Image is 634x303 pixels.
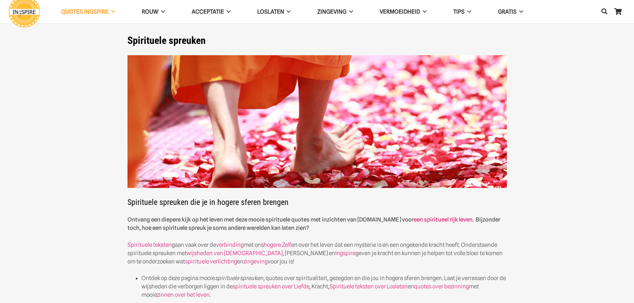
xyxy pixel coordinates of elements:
[233,283,309,290] a: spirituele spreuken over Liefde
[215,275,263,281] em: spirituele spreuken
[127,55,507,207] h2: Spirituele spreuken die je in hogere sferen brengen
[127,55,507,188] img: Prachtige spirituele spreuken over het Leven en Spirituele groei van Ingspire.nl
[598,4,611,20] a: Zoeken
[216,241,244,248] a: verbinding
[257,8,284,15] span: Loslaten
[244,3,304,20] a: Loslaten
[264,241,291,248] a: hogere Zelf
[141,274,507,299] li: Ontdek op deze pagina mooie , quotes over spiritualiteit, gezegden en die jou in hogere sferen br...
[366,3,440,20] a: VERMOEIDHEID
[178,3,244,20] a: Acceptatie
[414,283,469,290] a: quotes over bezinning
[187,250,283,256] a: wijsheden van [DEMOGRAPHIC_DATA]
[127,241,172,248] a: Spirituele teksten
[243,258,268,265] a: zingeving
[304,3,366,20] a: Zingeving
[127,216,500,231] strong: Ontvang een diepere kijk op het leven met deze mooie spirituele quotes met inzichten van [DOMAIN_...
[317,8,346,15] span: Zingeving
[127,35,507,47] h1: Spirituele spreuken
[380,8,420,15] span: VERMOEIDHEID
[157,291,210,298] a: zinnen over het leven
[61,8,108,15] span: QUOTES INGSPIRE
[48,3,128,20] a: QUOTES INGSPIRE
[453,8,465,15] span: TIPS
[485,3,536,20] a: GRATIS
[414,216,473,223] a: een spiritueel rijk leven
[498,8,517,15] span: GRATIS
[440,3,485,20] a: TIPS
[329,283,408,290] a: Spirituele teksten over Loslaten
[142,8,158,15] span: ROUW
[192,8,224,15] span: Acceptatie
[335,250,355,256] a: Ingspire
[185,258,237,265] a: spirituele verlichting
[128,3,178,20] a: ROUW
[127,241,507,266] p: gaan vaak over de met ons en over het leven dat een mysterie is en een ongekende kracht heeft. On...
